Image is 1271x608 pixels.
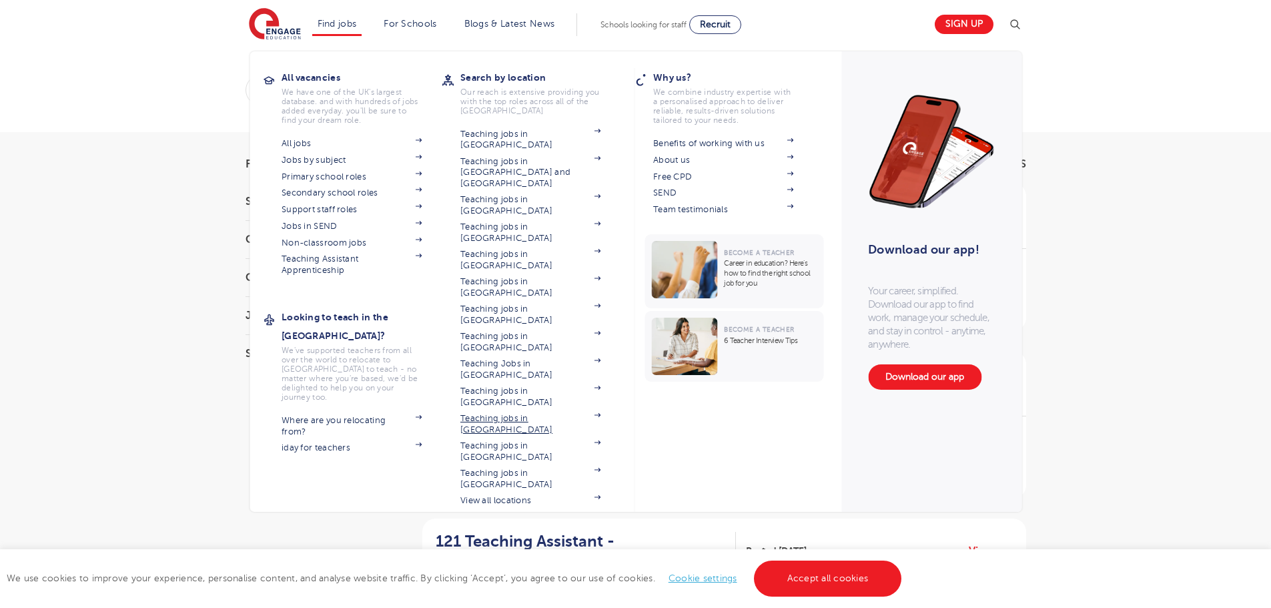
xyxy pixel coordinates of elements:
a: Teaching jobs in [GEOGRAPHIC_DATA] [460,304,600,326]
h3: Start Date [246,196,392,207]
a: Download our app [868,364,981,390]
a: Teaching jobs in [GEOGRAPHIC_DATA] [460,413,600,435]
span: Become a Teacher [724,249,794,256]
a: Sign up [935,15,993,34]
p: We have one of the UK's largest database. and with hundreds of jobs added everyday. you'll be sur... [282,87,422,125]
a: Blogs & Latest News [464,19,555,29]
a: Become a Teacher6 Teacher Interview Tips [645,311,827,382]
a: Support staff roles [282,204,422,215]
h3: Search by location [460,68,620,87]
a: Benefits of working with us [653,138,793,149]
a: Where are you relocating from? [282,415,422,437]
a: Teaching jobs in [GEOGRAPHIC_DATA] [460,331,600,353]
a: View all locations [460,495,600,506]
span: Schools looking for staff [600,20,687,29]
a: iday for teachers [282,442,422,453]
a: Secondary school roles [282,188,422,198]
span: Become a Teacher [724,326,794,333]
a: Teaching Jobs in [GEOGRAPHIC_DATA] [460,358,600,380]
p: 6 Teacher Interview Tips [724,336,817,346]
a: Accept all cookies [754,561,902,597]
a: Become a TeacherCareer in education? Here’s how to find the right school job for you [645,234,827,308]
a: 121 Teaching Assistant - [GEOGRAPHIC_DATA] [436,532,737,571]
a: All vacanciesWe have one of the UK's largest database. and with hundreds of jobs added everyday. ... [282,68,442,125]
a: Teaching jobs in [GEOGRAPHIC_DATA] [460,194,600,216]
a: SEND [653,188,793,198]
p: Your career, simplified. Download our app to find work, manage your schedule, and stay in control... [868,284,995,351]
span: Recruit [700,19,731,29]
h3: City [246,272,392,283]
a: Cookie settings [669,573,737,583]
h3: Looking to teach in the [GEOGRAPHIC_DATA]? [282,308,442,345]
a: Search by locationOur reach is extensive providing you with the top roles across all of the [GEOG... [460,68,620,115]
a: About us [653,155,793,166]
a: Recruit [689,15,741,34]
a: Teaching jobs in [GEOGRAPHIC_DATA] [460,129,600,151]
span: Posted [DATE] [746,544,807,558]
h3: Download our app! [868,235,989,264]
span: We use cookies to improve your experience, personalise content, and analyse website traffic. By c... [7,573,905,583]
h3: County [246,234,392,245]
a: For Schools [384,19,436,29]
a: Teaching jobs in [GEOGRAPHIC_DATA] and [GEOGRAPHIC_DATA] [460,156,600,189]
a: Teaching jobs in [GEOGRAPHIC_DATA] [460,276,600,298]
span: Filters [246,159,286,170]
a: Find jobs [318,19,357,29]
a: View [969,543,1003,560]
div: Submit [246,75,879,105]
a: Team testimonials [653,204,793,215]
p: We combine industry expertise with a personalised approach to deliver reliable, results-driven so... [653,87,793,125]
h2: 121 Teaching Assistant - [GEOGRAPHIC_DATA] [436,532,726,571]
p: Career in education? Here’s how to find the right school job for you [724,258,817,288]
a: Free CPD [653,172,793,182]
p: We've supported teachers from all over the world to relocate to [GEOGRAPHIC_DATA] to teach - no m... [282,346,422,402]
a: Teaching Assistant Apprenticeship [282,254,422,276]
a: Teaching jobs in [GEOGRAPHIC_DATA] [460,386,600,408]
a: Jobs in SEND [282,221,422,232]
h3: Job Type [246,310,392,321]
a: All jobs [282,138,422,149]
a: Looking to teach in the [GEOGRAPHIC_DATA]?We've supported teachers from all over the world to rel... [282,308,442,402]
a: Jobs by subject [282,155,422,166]
a: Teaching jobs in [GEOGRAPHIC_DATA] [460,222,600,244]
a: Why us?We combine industry expertise with a personalised approach to deliver reliable, results-dr... [653,68,813,125]
a: Teaching jobs in [GEOGRAPHIC_DATA] [460,249,600,271]
a: Teaching jobs in [GEOGRAPHIC_DATA] [460,440,600,463]
p: Our reach is extensive providing you with the top roles across all of the [GEOGRAPHIC_DATA] [460,87,600,115]
h3: Sector [246,348,392,359]
a: Teaching jobs in [GEOGRAPHIC_DATA] [460,468,600,490]
h3: All vacancies [282,68,442,87]
h3: Why us? [653,68,813,87]
a: Primary school roles [282,172,422,182]
img: Engage Education [249,8,301,41]
a: Non-classroom jobs [282,238,422,248]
